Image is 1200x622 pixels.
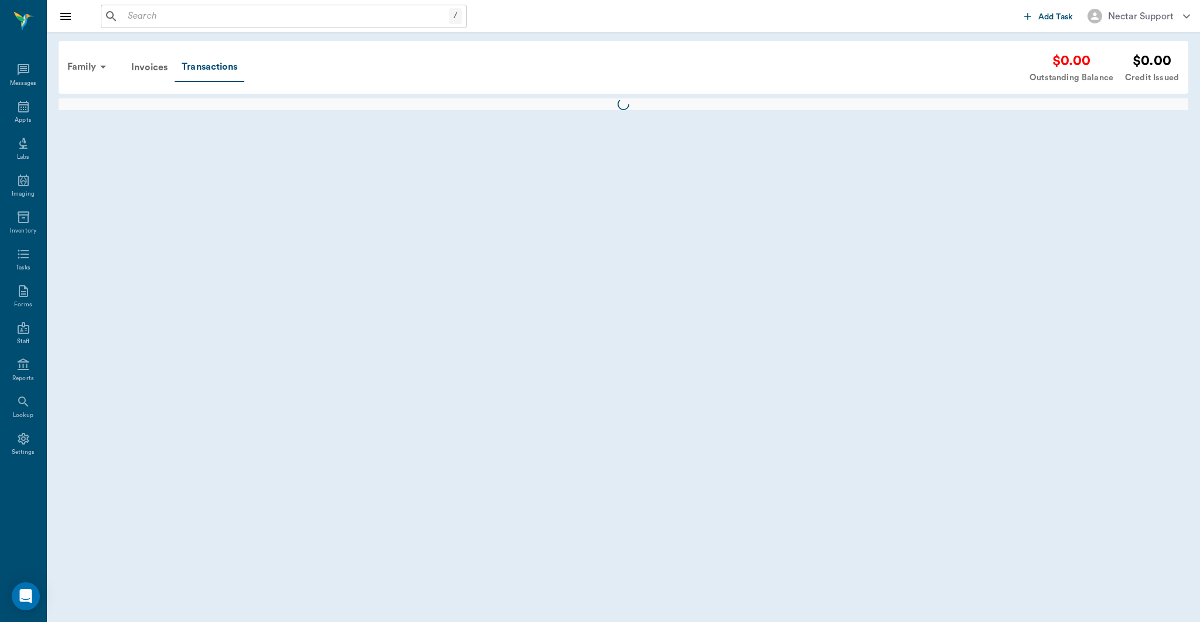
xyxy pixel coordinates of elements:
[54,5,77,28] button: Close drawer
[10,79,37,88] div: Messages
[12,582,40,610] div: Open Intercom Messenger
[1125,71,1179,84] div: Credit Issued
[175,53,244,82] a: Transactions
[124,53,175,81] a: Invoices
[60,53,117,81] div: Family
[1029,71,1113,84] div: Outstanding Balance
[15,116,31,125] div: Appts
[1029,50,1113,71] div: $0.00
[1125,50,1179,71] div: $0.00
[1020,5,1078,27] button: Add Task
[123,8,449,25] input: Search
[449,8,462,24] div: /
[1078,5,1199,27] button: Nectar Support
[1108,9,1174,23] div: Nectar Support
